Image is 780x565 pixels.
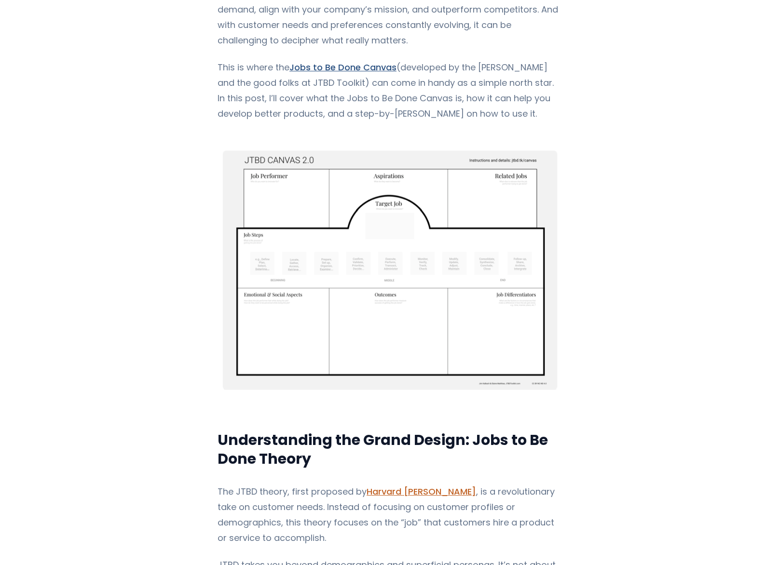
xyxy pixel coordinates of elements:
p: The JTBD theory, first proposed by , is a revolutionary take on customer needs. Instead of focusi... [218,484,562,546]
a: Harvard [PERSON_NAME] [367,485,476,498]
p: This is where the (developed by the [PERSON_NAME] and the good folks at JTBD Toolkit) can come in... [218,60,562,121]
img: Jobs to Be Done Canvas [218,137,562,404]
h2: Understanding the Grand Design: Jobs to Be Done Theory [218,430,562,469]
a: Jobs to Be Done Canvas [289,61,397,73]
